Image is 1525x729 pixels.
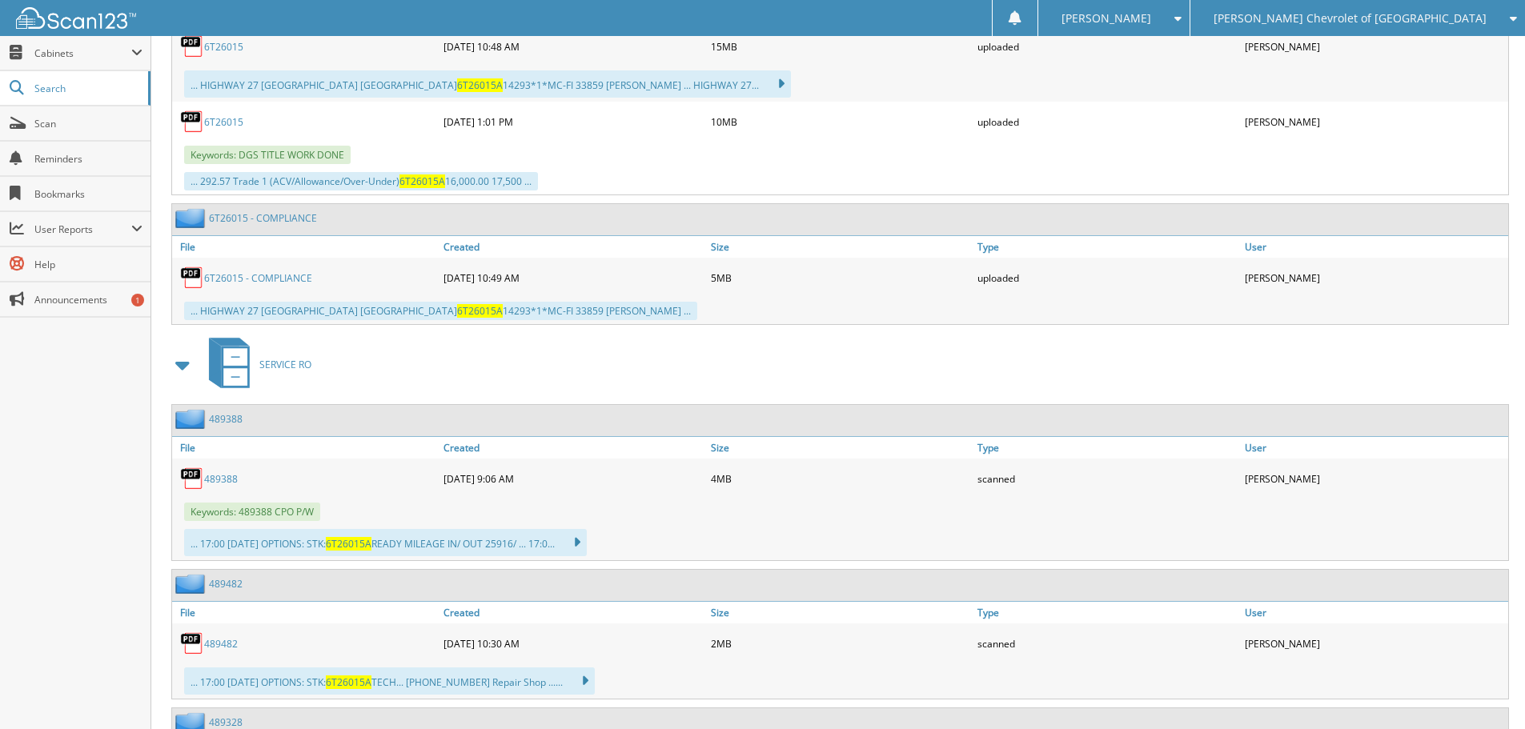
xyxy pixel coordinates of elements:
span: 6T26015A [457,304,503,318]
div: [DATE] 9:06 AM [439,463,707,495]
div: [PERSON_NAME] [1241,30,1508,62]
div: 15MB [707,30,974,62]
div: [PERSON_NAME] [1241,627,1508,659]
img: folder2.png [175,574,209,594]
img: folder2.png [175,208,209,228]
img: PDF.png [180,110,204,134]
a: File [172,236,439,258]
span: SERVICE RO [259,358,311,371]
div: 4MB [707,463,974,495]
a: 6T26015 [204,115,243,129]
a: User [1241,236,1508,258]
div: ... 17:00 [DATE] OPTIONS: STK: TECH... [PHONE_NUMBER] Repair Shop ...... [184,667,595,695]
div: 5MB [707,262,974,294]
a: User [1241,437,1508,459]
a: Size [707,236,974,258]
img: scan123-logo-white.svg [16,7,136,29]
span: Keywords: 489388 CPO P/W [184,503,320,521]
div: 2MB [707,627,974,659]
span: 6T26015A [326,675,371,689]
div: 1 [131,294,144,306]
img: PDF.png [180,34,204,58]
div: [DATE] 1:01 PM [439,106,707,138]
a: File [172,602,439,623]
a: 6T26015 [204,40,243,54]
span: Announcements [34,293,142,306]
a: Type [973,437,1241,459]
div: [PERSON_NAME] [1241,463,1508,495]
span: Search [34,82,140,95]
div: ... HIGHWAY 27 [GEOGRAPHIC_DATA] [GEOGRAPHIC_DATA] 14293*1*MC-FI 33859 [PERSON_NAME] ... HIGHWAY ... [184,70,791,98]
div: ... 17:00 [DATE] OPTIONS: STK: READY MILEAGE IN/ OUT 25916/ ... 17:0... [184,529,587,556]
span: Scan [34,117,142,130]
a: Created [439,236,707,258]
div: ... HIGHWAY 27 [GEOGRAPHIC_DATA] [GEOGRAPHIC_DATA] 14293*1*MC-FI 33859 [PERSON_NAME] ... [184,302,697,320]
div: uploaded [973,262,1241,294]
img: PDF.png [180,467,204,491]
a: 489482 [209,577,243,591]
img: PDF.png [180,266,204,290]
span: [PERSON_NAME] Chevrolet of [GEOGRAPHIC_DATA] [1214,14,1487,23]
a: SERVICE RO [199,333,311,396]
a: 6T26015 - COMPLIANCE [204,271,312,285]
div: [DATE] 10:49 AM [439,262,707,294]
a: Type [973,236,1241,258]
span: Bookmarks [34,187,142,201]
a: Size [707,437,974,459]
span: Help [34,258,142,271]
span: 6T26015A [457,78,503,92]
div: [DATE] 10:48 AM [439,30,707,62]
div: [PERSON_NAME] [1241,262,1508,294]
a: Type [973,602,1241,623]
a: 489482 [204,637,238,651]
span: [PERSON_NAME] [1061,14,1151,23]
div: scanned [973,463,1241,495]
span: Keywords: DGS TITLE WORK DONE [184,146,351,164]
a: File [172,437,439,459]
div: [DATE] 10:30 AM [439,627,707,659]
div: uploaded [973,30,1241,62]
span: 6T26015A [399,174,445,188]
div: uploaded [973,106,1241,138]
img: PDF.png [180,631,204,655]
a: 489388 [204,472,238,486]
div: scanned [973,627,1241,659]
a: Created [439,437,707,459]
a: User [1241,602,1508,623]
span: Cabinets [34,46,131,60]
img: folder2.png [175,409,209,429]
div: [PERSON_NAME] [1241,106,1508,138]
span: 6T26015A [326,537,371,551]
div: ... 292.57 Trade 1 (ACV/Allowance/Over-Under) 16,000.00 17,500 ... [184,172,538,190]
a: 6T26015 - COMPLIANCE [209,211,317,225]
span: Reminders [34,152,142,166]
span: User Reports [34,222,131,236]
a: 489328 [209,715,243,729]
a: 489388 [209,412,243,426]
a: Size [707,602,974,623]
a: Created [439,602,707,623]
div: 10MB [707,106,974,138]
